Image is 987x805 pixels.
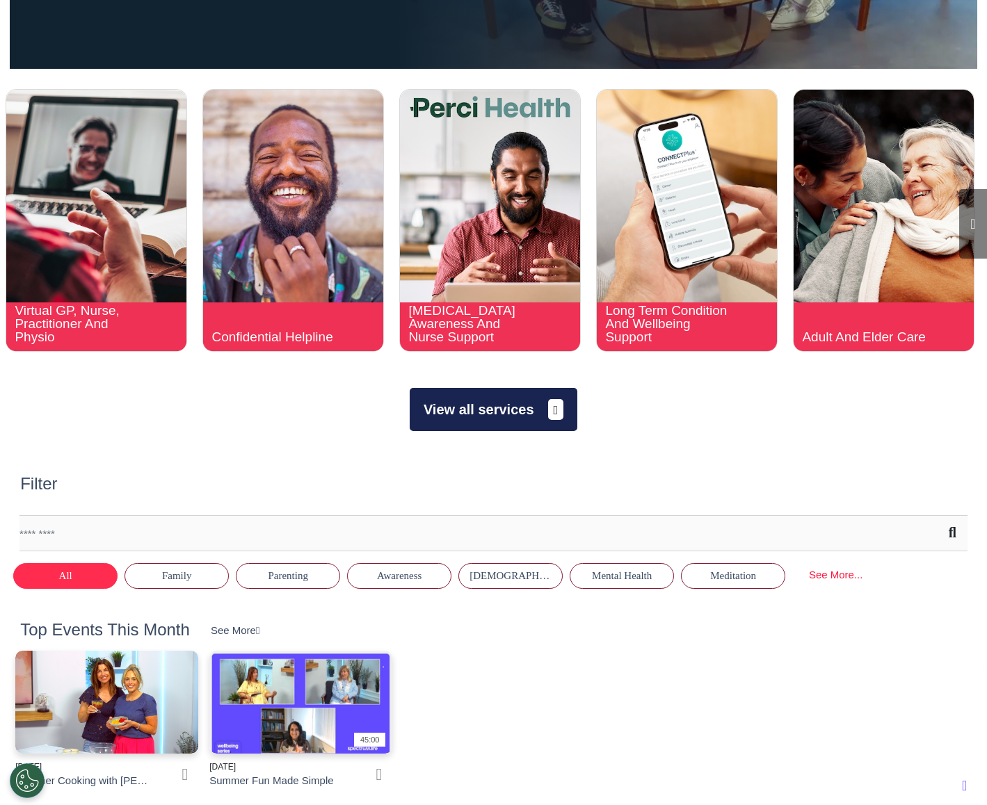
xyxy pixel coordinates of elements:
button: View all services [410,388,577,431]
button: [DEMOGRAPHIC_DATA] Health [458,563,563,589]
div: Summer Cooking with [PERSON_NAME]: Fresh Flavours and Feel-Good Food [15,773,152,789]
button: Family [125,563,229,589]
img: clare+and+ais.png [15,651,198,754]
button: Parenting [236,563,340,589]
div: Confidential Helpline [211,330,337,343]
div: [DATE] [15,761,152,773]
div: Virtual GP, Nurse, Practitioner And Physio [15,304,141,343]
div: See More [211,623,260,639]
div: Summer Fun Made Simple [209,773,333,789]
button: Awareness [347,563,451,589]
button: Mental Health [570,563,674,589]
button: Meditation [681,563,785,589]
button: All [13,563,118,589]
h2: Top Events This Month [20,620,190,640]
div: [MEDICAL_DATA] Awareness And Nurse Support [408,304,534,343]
div: Long Term Condition And Wellbeing Support [605,304,731,343]
img: Summer+Fun+Made+Simple.JPG [209,651,392,754]
div: See More... [792,562,879,587]
div: [DATE] [209,761,346,773]
h2: Filter [20,474,57,494]
button: Open Preferences [10,763,45,798]
div: Adult And Elder Care [802,330,928,343]
div: 45:00 [354,733,385,747]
